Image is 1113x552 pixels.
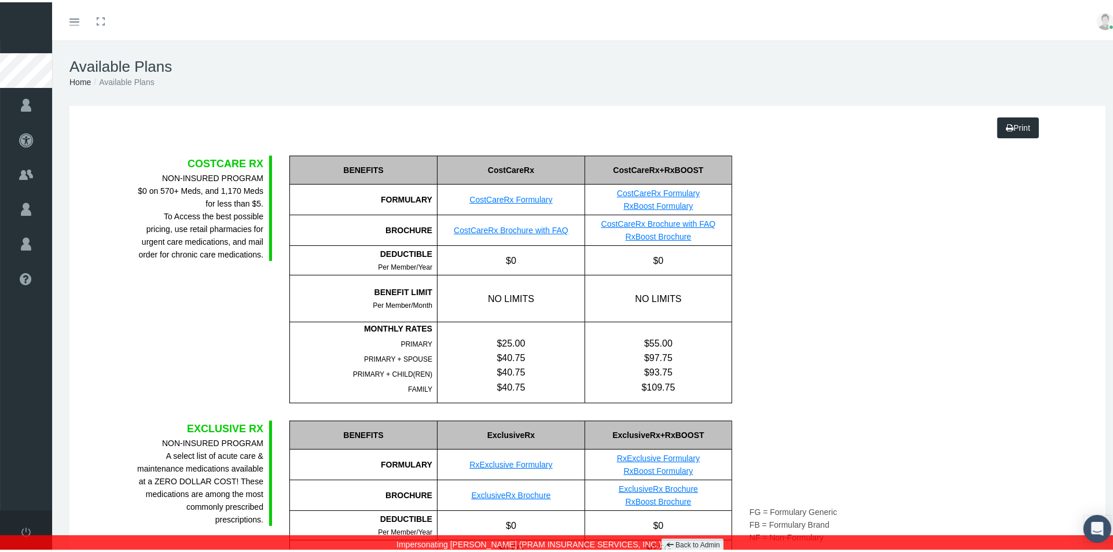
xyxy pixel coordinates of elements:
a: RxBoost Formulary [624,464,693,473]
a: RxBoost Brochure [626,495,692,504]
div: A select list of acute care & maintenance medications available at a ZERO DOLLAR COST! These medi... [136,435,263,524]
div: $0 on 570+ Meds, and 1,170 Meds for less than $5. To Access the best possible pricing, use retail... [136,170,263,259]
div: FORMULARY [289,447,437,478]
a: Home [69,75,91,84]
div: $55.00 [585,334,732,348]
div: $0 [437,509,585,538]
div: $40.75 [438,363,585,377]
a: ExclusiveRx Brochure [472,488,551,498]
div: CostCareRx [437,153,585,182]
div: BENEFITS [289,153,437,182]
div: $93.75 [585,363,732,377]
span: FG = Formulary Generic [750,505,837,514]
a: CostCareRx Brochure with FAQ [601,217,716,226]
a: CostCareRx Formulary [617,186,700,196]
a: Print [997,115,1039,136]
div: EXCLUSIVE RX [136,418,263,435]
div: $25.00 [438,334,585,348]
div: CostCareRx+RxBOOST [585,153,732,182]
div: $40.75 [438,378,585,392]
div: $0 [585,509,732,538]
div: ExclusiveRx [437,418,585,447]
span: NF = Non-Formulary [750,531,824,540]
a: RxExclusive Formulary [617,451,700,461]
span: PRIMARY [401,338,432,346]
span: FAMILY [408,383,432,391]
div: NO LIMITS [585,273,732,319]
a: RxBoost Brochure [626,230,692,239]
div: FORMULARY [289,182,437,213]
div: BROCHURE [289,478,437,509]
div: NO LIMITS [437,273,585,319]
div: Open Intercom Messenger [1083,513,1111,540]
div: ExclusiveRx+RxBOOST [585,418,732,447]
span: PRIMARY + CHILD(REN) [353,368,432,376]
a: RxBoost Formulary [624,199,693,208]
a: CostCareRx Brochure with FAQ [454,223,568,233]
div: BENEFIT LIMIT [290,284,432,296]
div: BENEFITS [289,418,437,447]
span: Per Member/Year [378,526,432,534]
div: $0 [585,244,732,273]
a: Back to Admin [662,536,723,550]
b: NON-INSURED PROGRAM [162,171,263,181]
li: Available Plans [91,73,154,86]
h1: Available Plans [69,56,1105,73]
b: NON-INSURED PROGRAM [162,436,263,446]
span: Per Member/Month [373,299,432,307]
div: $109.75 [585,378,732,392]
a: CostCareRx Formulary [469,193,552,202]
a: ExclusiveRx Brochure [619,482,698,491]
div: DEDUCTIBLE [290,510,432,523]
div: COSTCARE RX [136,153,263,170]
div: $40.75 [438,348,585,363]
span: Per Member/Year [378,261,432,269]
div: $97.75 [585,348,732,363]
span: PRIMARY + SPOUSE [364,353,432,361]
div: MONTHLY RATES [290,320,432,333]
div: BROCHURE [289,213,437,244]
div: $0 [437,244,585,273]
div: DEDUCTIBLE [290,245,432,258]
span: FB = Formulary Brand [750,518,829,527]
a: RxExclusive Formulary [469,458,552,467]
